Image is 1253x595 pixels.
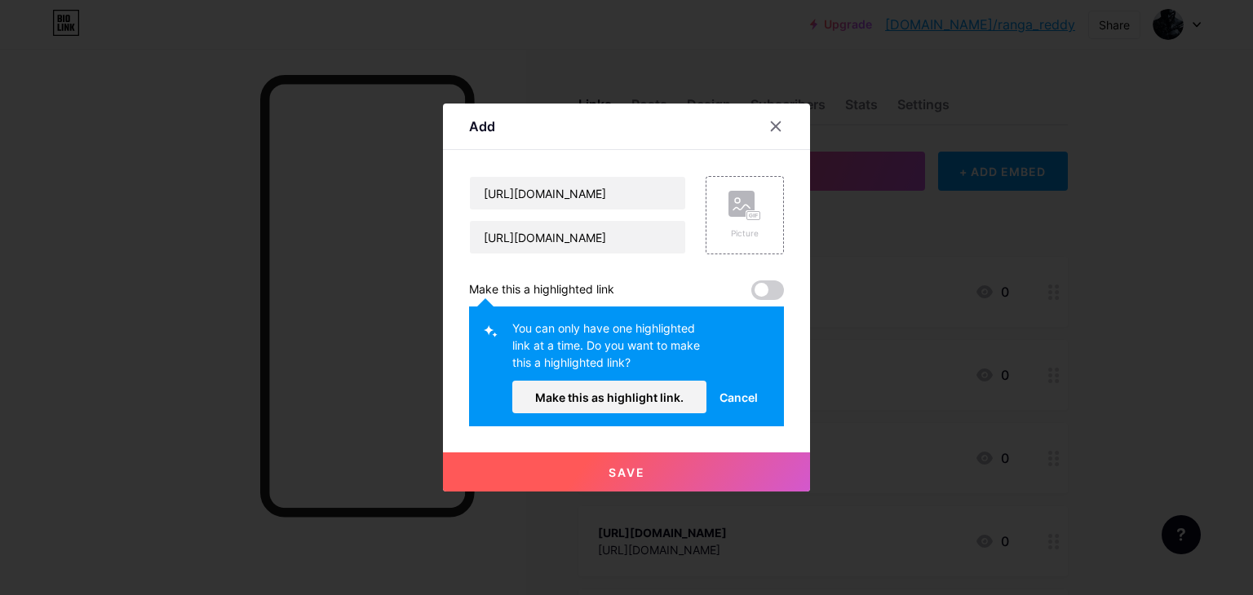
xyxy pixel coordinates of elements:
[443,452,810,491] button: Save
[512,381,706,413] button: Make this as highlight link.
[469,117,495,136] div: Add
[535,390,684,404] span: Make this as highlight link.
[470,221,685,253] input: URL
[706,381,771,413] button: Cancel
[512,320,706,381] div: You can only have one highlighted link at a time. Do you want to make this a highlighted link?
[609,465,645,479] span: Save
[469,280,614,300] div: Make this a highlighted link
[728,227,761,240] div: Picture
[719,389,758,406] span: Cancel
[470,177,685,209] input: Title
